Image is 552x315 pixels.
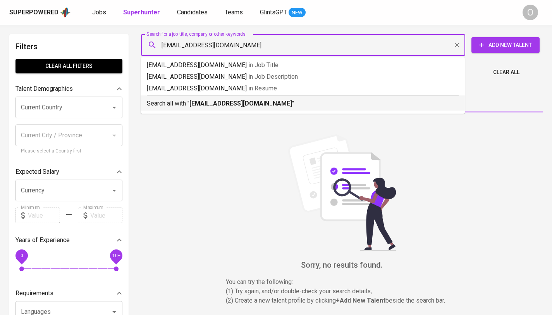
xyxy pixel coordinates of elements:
[15,59,122,73] button: Clear All filters
[284,134,400,251] img: file_searching.svg
[189,100,292,107] b: [EMAIL_ADDRESS][DOMAIN_NAME]
[226,287,458,296] p: (1) Try again, and/or double-check your search details,
[60,7,71,18] img: app logo
[22,61,116,71] span: Clear All filters
[15,167,59,177] p: Expected Salary
[109,185,120,196] button: Open
[490,65,523,80] button: Clear All
[471,37,540,53] button: Add New Talent
[225,9,243,16] span: Teams
[147,84,459,93] p: [EMAIL_ADDRESS][DOMAIN_NAME]
[15,235,70,245] p: Years of Experience
[15,40,122,53] h6: Filters
[248,73,298,80] span: in Job Description
[141,259,543,271] h6: Sorry, no results found.
[123,8,162,17] a: Superhunter
[177,9,208,16] span: Candidates
[15,81,122,97] div: Talent Demographics
[493,67,519,77] span: Clear All
[20,253,23,258] span: 0
[15,286,122,301] div: Requirements
[260,8,306,17] a: GlintsGPT NEW
[452,40,463,50] button: Clear
[289,9,306,17] span: NEW
[15,84,73,93] p: Talent Demographics
[226,296,458,305] p: (2) Create a new talent profile by clicking beside the search bar.
[15,289,53,298] p: Requirements
[21,147,117,155] p: Please select a Country first
[147,99,459,108] p: Search all with " "
[147,72,459,81] p: [EMAIL_ADDRESS][DOMAIN_NAME]
[226,277,458,287] p: You can try the following :
[248,61,279,69] span: in Job Title
[9,8,58,17] div: Superpowered
[177,8,209,17] a: Candidates
[28,208,60,223] input: Value
[123,9,160,16] b: Superhunter
[336,297,385,304] b: + Add New Talent
[478,40,533,50] span: Add New Talent
[15,164,122,180] div: Expected Salary
[92,9,106,16] span: Jobs
[225,8,244,17] a: Teams
[109,102,120,113] button: Open
[260,9,287,16] span: GlintsGPT
[15,232,122,248] div: Years of Experience
[147,61,459,70] p: [EMAIL_ADDRESS][DOMAIN_NAME]
[9,7,71,18] a: Superpoweredapp logo
[92,8,108,17] a: Jobs
[248,85,277,92] span: in Resume
[112,253,120,258] span: 10+
[523,5,538,20] div: O
[90,208,122,223] input: Value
